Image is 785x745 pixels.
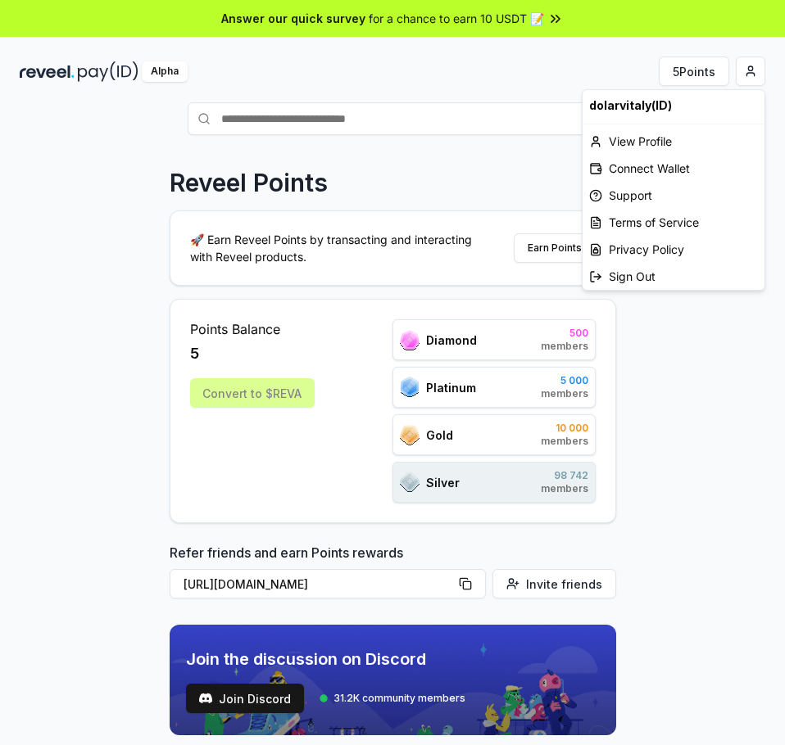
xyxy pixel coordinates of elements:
a: Terms of Service [583,209,765,236]
a: Support [583,182,765,209]
div: dolarvitaly(ID) [583,90,765,120]
div: View Profile [583,128,765,155]
div: Connect Wallet [583,155,765,182]
a: Privacy Policy [583,236,765,263]
div: Sign Out [583,263,765,290]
